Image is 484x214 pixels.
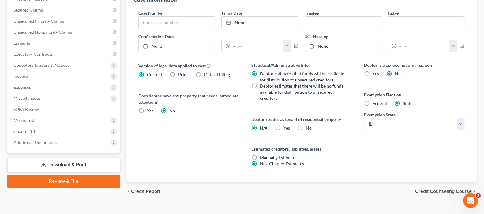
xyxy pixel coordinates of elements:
[9,5,120,16] a: Secured Claims
[13,96,41,101] span: Miscellaneous
[221,10,242,16] label: Filing Date
[9,38,120,49] a: Lawsuits
[388,10,399,16] label: Judge
[126,189,160,194] button: chevron_left Credit Report
[373,71,379,76] span: Yes
[283,125,290,130] span: Yes
[364,62,464,68] label: Debtor is a tax exempt organization
[373,101,387,106] span: Federal
[126,189,131,194] i: chevron_left
[306,125,312,130] span: No
[251,116,352,122] label: Debtor resides as tenant of residential property
[388,17,464,28] input: --
[260,125,268,130] span: N/A
[364,92,464,98] label: Exemption Election
[463,193,478,208] iframe: Intercom live chat
[305,40,381,52] a: None
[396,40,450,52] input: -- : --
[147,72,162,77] span: Current
[472,189,477,194] i: chevron_right
[364,111,396,118] label: Exemption State
[251,146,352,152] label: Estimated creditors, liabilities, assets
[305,17,381,28] input: --
[403,101,412,106] span: State
[13,73,28,79] span: Income
[9,49,120,60] a: Executory Contracts
[13,18,64,24] span: Unsecured Priority Claims
[260,83,343,101] span: Debtor estimates that there will be no funds available for distribution to unsecured creditors.
[139,40,215,52] a: None
[9,104,120,115] a: SOFA Review
[135,33,301,40] label: Confirmation Date
[415,189,472,194] span: Credit Counseling Course
[13,51,53,57] span: Executory Contracts
[131,189,160,194] span: Credit Report
[13,62,69,68] span: Codebtors Insiders & Notices
[230,40,284,52] input: -- : --
[260,161,304,166] span: NextChapter Estimates
[13,107,39,112] span: SOFA Review
[138,10,164,16] label: Case Number
[251,62,352,68] label: Statistical/Administrative Info
[204,72,230,77] span: Date of Filing
[139,17,215,28] input: Enter case number...
[260,71,344,82] span: Debtor estimates that funds will be available for distribution to unsecured creditors.
[260,155,295,160] span: Manually Estimate
[178,72,188,77] span: Prior
[138,92,239,105] label: Does debtor have any property that needs immediate attention?
[9,16,120,27] a: Unsecured Priority Claims
[13,129,35,134] span: Chapter 13
[222,17,298,28] a: None
[395,71,401,76] span: No
[7,175,120,188] a: Review & File
[415,189,477,194] button: Credit Counseling Course chevron_right
[13,29,72,35] span: Unsecured Nonpriority Claims
[476,193,481,198] span: 3
[13,40,30,46] span: Lawsuits
[13,118,35,123] span: Means Test
[9,27,120,38] a: Unsecured Nonpriority Claims
[305,10,319,16] label: Trustee
[147,108,153,113] span: Yes
[13,140,57,145] span: Additional Documents
[13,84,31,90] span: Expenses
[13,7,43,13] span: Secured Claims
[302,33,467,40] label: 341 Hearing
[169,108,175,113] span: No
[138,62,239,69] label: Version of legal data applied to case
[7,158,120,172] a: Download & Print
